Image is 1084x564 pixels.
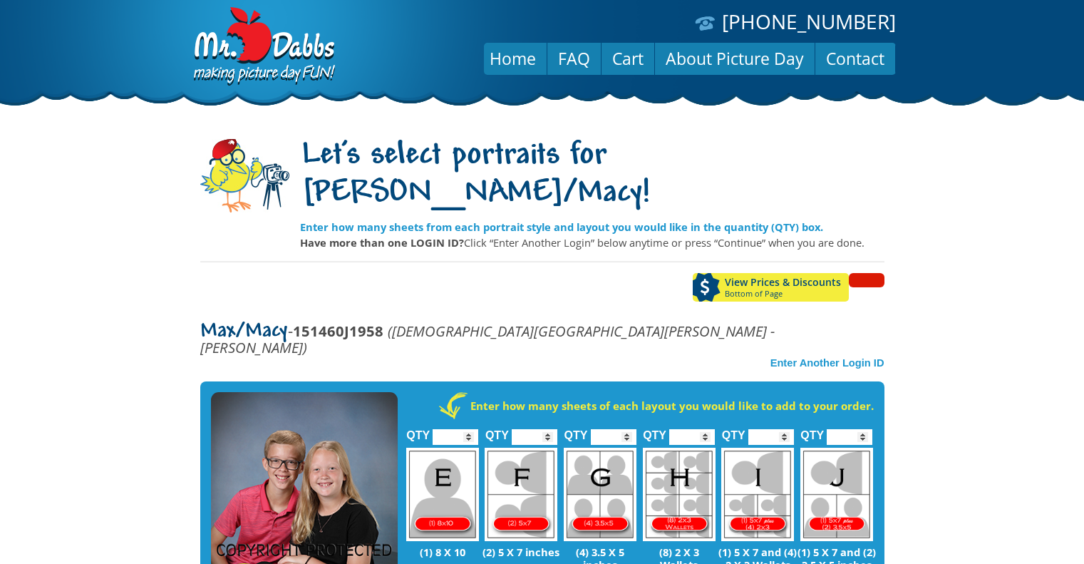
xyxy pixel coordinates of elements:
label: QTY [406,414,430,448]
img: H [643,448,716,541]
a: Enter Another Login ID [770,357,884,369]
img: J [800,448,873,541]
strong: 151460J1958 [293,321,383,341]
p: - [200,323,884,355]
strong: Enter how many sheets of each layout you would like to add to your order. [470,399,874,413]
label: QTY [564,414,588,448]
h1: Let's select portraits for [PERSON_NAME]/Macy! [300,138,884,213]
label: QTY [800,414,824,448]
span: Bottom of Page [725,289,849,298]
img: I [721,448,794,541]
a: Contact [815,41,895,76]
img: G [564,448,636,541]
p: (2) 5 X 7 inches [482,545,561,558]
img: Dabbs Company [189,7,337,87]
a: View Prices & DiscountsBottom of Page [693,273,849,302]
label: QTY [722,414,745,448]
a: About Picture Day [655,41,815,76]
strong: Enter how many sheets from each portrait style and layout you would like in the quantity (QTY) box. [300,220,823,234]
a: FAQ [547,41,601,76]
p: Click “Enter Another Login” below anytime or press “Continue” when you are done. [300,235,884,250]
p: (1) 8 X 10 [403,545,482,558]
a: Cart [602,41,654,76]
a: Home [479,41,547,76]
em: ([DEMOGRAPHIC_DATA][GEOGRAPHIC_DATA][PERSON_NAME] - [PERSON_NAME]) [200,321,775,357]
img: camera-mascot [200,139,289,212]
label: QTY [643,414,666,448]
img: E [406,448,479,541]
strong: Have more than one LOGIN ID? [300,235,464,250]
label: QTY [485,414,509,448]
a: [PHONE_NUMBER] [722,8,896,35]
span: Max/Macy [200,320,288,343]
img: F [485,448,557,541]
